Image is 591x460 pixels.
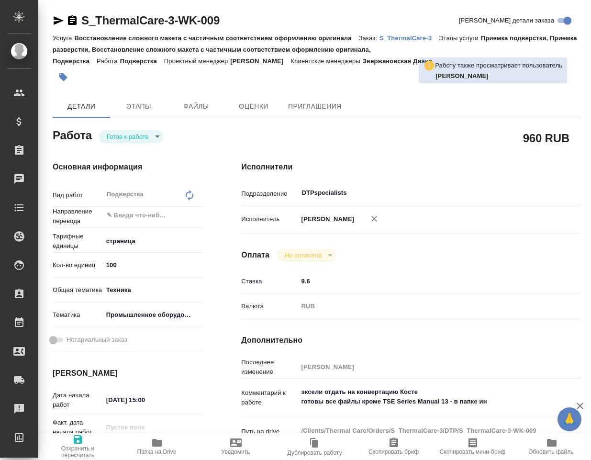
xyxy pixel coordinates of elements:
span: Обновить файлы [528,449,575,455]
span: Этапы [116,101,162,112]
textarea: /Clients/Thermal Care/Orders/S_ThermalCare-3/DTP/S_ThermalCare-3-WK-009 [298,423,552,439]
p: Работа [97,57,120,65]
p: Клиентские менеджеры [290,57,363,65]
button: Скопировать ссылку [67,15,78,26]
p: Дата начала работ [53,391,103,410]
input: Пустое поле [298,360,552,374]
p: Этапы услуги [439,34,481,42]
span: Детали [58,101,104,112]
h4: Исполнители [241,161,580,173]
button: Скопировать бриф [354,433,433,460]
div: Промышленное оборудование [103,307,203,323]
input: ✎ Введи что-нибудь [103,258,203,272]
p: Тематика [53,310,103,320]
button: Уведомить [196,433,275,460]
p: Матвеева Мария [435,71,562,81]
button: Готов к работе [104,133,152,141]
p: Валюта [241,302,298,311]
p: Исполнитель [241,214,298,224]
button: Дублировать работу [275,433,354,460]
h2: Работа [53,126,92,143]
input: ✎ Введи что-нибудь [298,274,552,288]
a: S_ThermalCare-3 [379,34,439,42]
p: Проектный менеджер [164,57,230,65]
div: Техника [103,282,203,298]
p: Услуга [53,34,74,42]
input: ✎ Введи что-нибудь [103,393,187,407]
span: Сохранить и пересчитать [44,445,112,459]
p: Направление перевода [53,207,103,226]
p: Тарифные единицы [53,232,103,251]
h4: [PERSON_NAME] [53,368,203,379]
span: Уведомить [222,449,250,455]
span: Дублировать работу [288,449,342,456]
p: [PERSON_NAME] [298,214,354,224]
a: S_ThermalCare-3-WK-009 [81,14,220,27]
p: Приемка подверстки, Приемка разверстки, Восстановление сложного макета с частичным соответствием ... [53,34,577,65]
input: ✎ Введи что-нибудь [106,210,168,221]
p: Подразделение [241,189,298,199]
button: Обновить файлы [512,433,591,460]
div: Готов к работе [99,130,163,143]
span: Приглашения [288,101,342,112]
span: [PERSON_NAME] детали заказа [459,16,554,25]
span: 🙏 [561,409,578,429]
h4: Основная информация [53,161,203,173]
button: Добавить тэг [53,67,74,88]
textarea: эксели отдать на конвертацию Косте готовы все файлы кроме TSE Series Manual 13 - в папке ин [298,384,552,410]
div: страница [103,233,203,249]
p: Работу также просматривает пользователь [435,61,562,70]
button: 🙏 [558,407,581,431]
p: Вид работ [53,191,103,200]
button: Open [198,214,200,216]
p: Подверстка [120,57,164,65]
span: Папка на Drive [137,449,177,455]
button: Скопировать ссылку для ЯМессенджера [53,15,64,26]
p: Ставка [241,277,298,286]
p: Последнее изменение [241,358,298,377]
button: Удалить исполнителя [364,208,385,229]
p: [PERSON_NAME] [230,57,290,65]
span: Скопировать бриф [368,449,419,455]
p: Звержановская Диана [363,57,439,65]
button: Папка на Drive [117,433,196,460]
p: Заказ: [359,34,379,42]
p: Комментарий к работе [241,388,298,407]
p: Кол-во единиц [53,260,103,270]
h2: 960 RUB [523,130,569,146]
button: Open [547,192,549,194]
h4: Оплата [241,249,269,261]
button: Сохранить и пересчитать [38,433,117,460]
p: Восстановление сложного макета с частичным соответствием оформлению оригинала [74,34,358,42]
span: Нотариальный заказ [67,335,127,345]
button: Не оплачена [282,251,324,259]
button: Скопировать мини-бриф [433,433,512,460]
b: [PERSON_NAME] [435,72,489,79]
p: Путь на drive [241,427,298,437]
div: RUB [298,298,552,314]
span: Оценки [231,101,277,112]
span: Скопировать мини-бриф [440,449,505,455]
span: Файлы [173,101,219,112]
div: Готов к работе [277,249,336,262]
input: Пустое поле [103,420,187,434]
p: Факт. дата начала работ [53,418,103,437]
p: Общая тематика [53,285,103,295]
h4: Дополнительно [241,335,580,346]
